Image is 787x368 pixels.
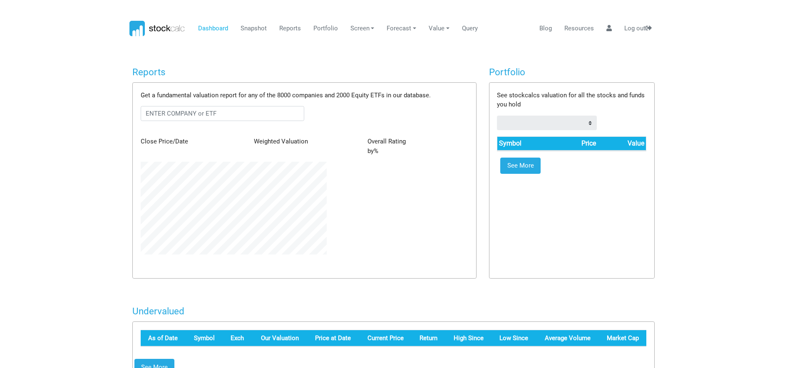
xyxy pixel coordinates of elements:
a: Query [459,21,481,37]
th: Last Close Price [358,330,411,346]
th: Stock Exchange [223,330,252,346]
th: Price [550,137,597,151]
span: Overall Rating [367,138,406,145]
th: Value [597,137,646,151]
a: Forecast [384,21,420,37]
a: Screen [347,21,377,37]
th: Return since Reference Date [411,330,445,346]
th: Market Cap [598,330,646,346]
th: Symbol [497,137,550,151]
th: Reference Date [141,330,186,346]
a: Snapshot [237,21,270,37]
th: High Since [445,330,491,346]
th: Average 30 day Volume [536,330,598,346]
a: Reports [276,21,304,37]
a: See More [500,158,541,174]
th: Weighted Average Fundamental Valuation [252,330,306,346]
span: Weighted Valuation [254,138,308,145]
input: ENTER COMPANY or ETF [141,106,305,121]
a: Dashboard [195,21,231,37]
h4: Undervalued [132,306,655,317]
a: Resources [561,21,597,37]
p: Get a fundamental valuation report for any of the 8000 companies and 2000 Equity ETFs in our data... [141,91,468,100]
a: Portfolio [310,21,341,37]
a: Value [426,21,453,37]
th: Close Price on the Reference Date [306,330,358,346]
p: See stockcalcs valuation for all the stocks and funds you hold [497,91,646,109]
div: by % [361,137,474,156]
h4: Portfolio [489,67,655,78]
th: Stock Ticker [186,330,223,346]
a: Blog [536,21,555,37]
a: Log out [621,21,655,37]
th: Low Since [491,330,536,346]
h4: Reports [132,67,477,78]
span: Close Price/Date [141,138,188,145]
